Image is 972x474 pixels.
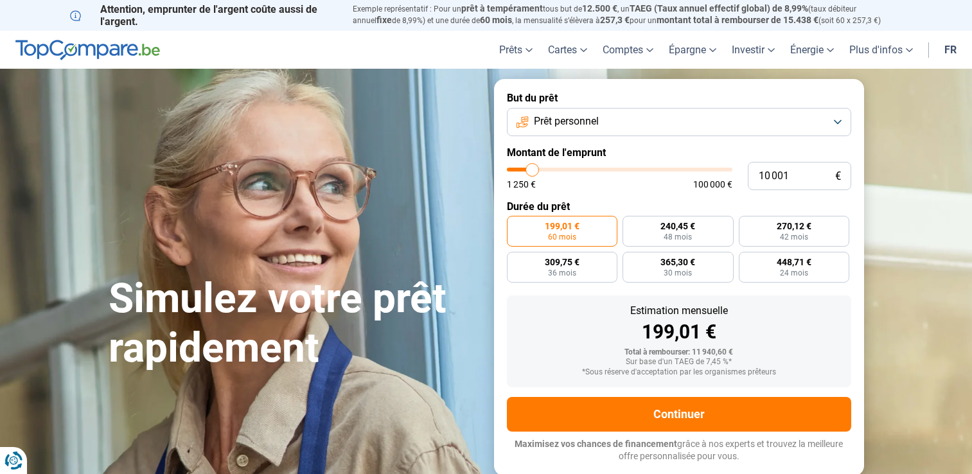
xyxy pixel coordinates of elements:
span: 270,12 € [777,222,811,231]
div: Estimation mensuelle [517,306,841,316]
button: Continuer [507,397,851,432]
span: TAEG (Taux annuel effectif global) de 8,99% [630,3,808,13]
img: TopCompare [15,40,160,60]
a: Plus d'infos [842,31,921,69]
span: fixe [376,15,392,25]
span: 1 250 € [507,180,536,189]
span: 60 mois [548,233,576,241]
span: 100 000 € [693,180,732,189]
div: 199,01 € [517,322,841,342]
span: 24 mois [780,269,808,277]
p: Exemple représentatif : Pour un tous but de , un (taux débiteur annuel de 8,99%) et une durée de ... [353,3,903,26]
a: fr [937,31,964,69]
a: Comptes [595,31,661,69]
label: Durée du prêt [507,200,851,213]
span: 12.500 € [582,3,617,13]
a: Cartes [540,31,595,69]
h1: Simulez votre prêt rapidement [109,274,479,373]
span: 42 mois [780,233,808,241]
span: 199,01 € [545,222,579,231]
label: Montant de l'emprunt [507,146,851,159]
span: 36 mois [548,269,576,277]
label: But du prêt [507,92,851,104]
span: 240,45 € [660,222,695,231]
a: Prêts [491,31,540,69]
span: 448,71 € [777,258,811,267]
span: Maximisez vos chances de financement [515,439,677,449]
div: Total à rembourser: 11 940,60 € [517,348,841,357]
span: 365,30 € [660,258,695,267]
span: € [835,171,841,182]
span: 48 mois [664,233,692,241]
a: Énergie [782,31,842,69]
span: 309,75 € [545,258,579,267]
span: Prêt personnel [534,114,599,128]
button: Prêt personnel [507,108,851,136]
span: 30 mois [664,269,692,277]
p: grâce à nos experts et trouvez la meilleure offre personnalisée pour vous. [507,438,851,463]
span: prêt à tempérament [461,3,543,13]
p: Attention, emprunter de l'argent coûte aussi de l'argent. [70,3,337,28]
a: Épargne [661,31,724,69]
span: 257,3 € [600,15,630,25]
a: Investir [724,31,782,69]
div: Sur base d'un TAEG de 7,45 %* [517,358,841,367]
div: *Sous réserve d'acceptation par les organismes prêteurs [517,368,841,377]
span: montant total à rembourser de 15.438 € [657,15,818,25]
span: 60 mois [480,15,512,25]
